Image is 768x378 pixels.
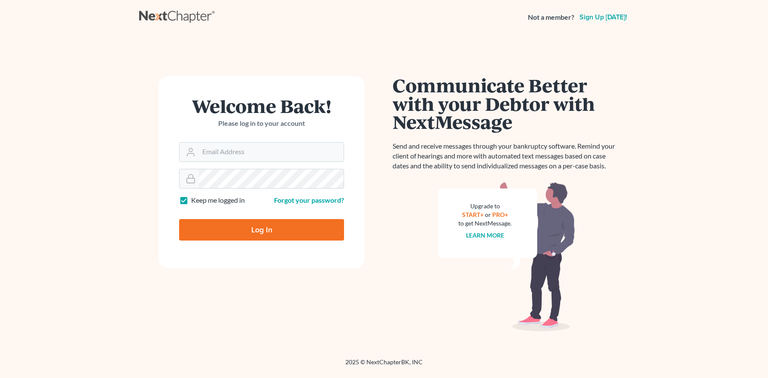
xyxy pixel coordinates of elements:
div: 2025 © NextChapterBK, INC [139,358,629,373]
div: Upgrade to [458,202,512,210]
div: to get NextMessage. [458,219,512,228]
strong: Not a member? [528,12,574,22]
h1: Communicate Better with your Debtor with NextMessage [393,76,620,131]
h1: Welcome Back! [179,97,344,115]
input: Email Address [199,143,344,162]
a: START+ [462,211,484,218]
img: nextmessage_bg-59042aed3d76b12b5cd301f8e5b87938c9018125f34e5fa2b7a6b67550977c72.svg [438,181,575,332]
p: Please log in to your account [179,119,344,128]
span: or [485,211,491,218]
a: Forgot your password? [274,196,344,204]
label: Keep me logged in [191,195,245,205]
a: PRO+ [492,211,508,218]
a: Sign up [DATE]! [578,14,629,21]
input: Log In [179,219,344,241]
p: Send and receive messages through your bankruptcy software. Remind your client of hearings and mo... [393,141,620,171]
a: Learn more [466,232,504,239]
